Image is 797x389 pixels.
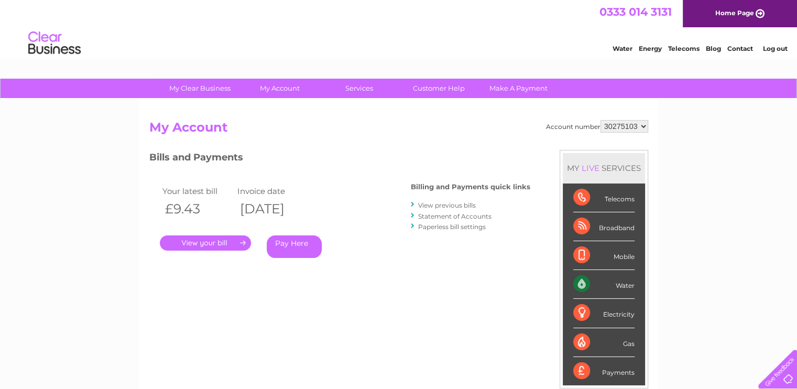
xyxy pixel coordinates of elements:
[418,212,492,220] a: Statement of Accounts
[727,45,753,52] a: Contact
[149,120,648,140] h2: My Account
[160,198,235,220] th: £9.43
[613,45,632,52] a: Water
[418,223,486,231] a: Paperless bill settings
[418,201,476,209] a: View previous bills
[267,235,322,258] a: Pay Here
[235,184,310,198] td: Invoice date
[235,198,310,220] th: [DATE]
[546,120,648,133] div: Account number
[149,150,530,168] h3: Bills and Payments
[639,45,662,52] a: Energy
[668,45,700,52] a: Telecoms
[316,79,402,98] a: Services
[563,153,645,183] div: MY SERVICES
[706,45,721,52] a: Blog
[762,45,787,52] a: Log out
[573,241,635,270] div: Mobile
[475,79,562,98] a: Make A Payment
[599,5,672,18] a: 0333 014 3131
[573,183,635,212] div: Telecoms
[573,357,635,385] div: Payments
[573,270,635,299] div: Water
[28,27,81,59] img: logo.png
[573,328,635,357] div: Gas
[236,79,323,98] a: My Account
[573,299,635,328] div: Electricity
[151,6,647,51] div: Clear Business is a trading name of Verastar Limited (registered in [GEOGRAPHIC_DATA] No. 3667643...
[573,212,635,241] div: Broadband
[396,79,482,98] a: Customer Help
[411,183,530,191] h4: Billing and Payments quick links
[157,79,243,98] a: My Clear Business
[160,184,235,198] td: Your latest bill
[580,163,602,173] div: LIVE
[160,235,251,251] a: .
